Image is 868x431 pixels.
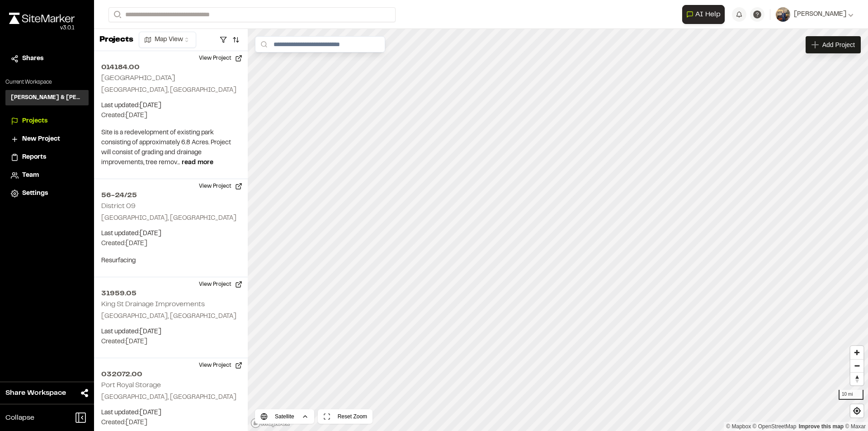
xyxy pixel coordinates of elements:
[839,390,863,400] div: 10 mi
[101,62,241,73] h2: 014184.00
[776,7,854,22] button: [PERSON_NAME]
[101,101,241,111] p: Last updated: [DATE]
[101,393,241,403] p: [GEOGRAPHIC_DATA], [GEOGRAPHIC_DATA]
[101,288,241,299] h2: 31959.05
[11,134,83,144] a: New Project
[682,5,725,24] button: Open AI Assistant
[193,358,248,373] button: View Project
[9,13,75,24] img: rebrand.png
[101,128,241,168] p: Site is a redevelopment of existing park consisting of approximately 6.8 Acres. Project will cons...
[799,423,844,430] a: Map feedback
[11,171,83,180] a: Team
[101,203,136,209] h2: District 09
[22,134,60,144] span: New Project
[250,418,290,428] a: Mapbox logo
[776,7,790,22] img: User
[193,179,248,194] button: View Project
[101,213,241,223] p: [GEOGRAPHIC_DATA], [GEOGRAPHIC_DATA]
[850,373,863,385] span: Reset bearing to north
[850,372,863,385] button: Reset bearing to north
[101,382,161,388] h2: Port Royal Storage
[248,29,868,431] canvas: Map
[850,346,863,359] button: Zoom in
[101,337,241,347] p: Created: [DATE]
[22,54,43,64] span: Shares
[101,85,241,95] p: [GEOGRAPHIC_DATA], [GEOGRAPHIC_DATA]
[101,190,241,201] h2: 56-24/25
[5,412,34,423] span: Collapse
[5,78,89,86] p: Current Workspace
[9,24,75,32] div: Oh geez...please don't...
[193,51,248,66] button: View Project
[108,7,125,22] button: Search
[682,5,728,24] div: Open AI Assistant
[193,277,248,292] button: View Project
[695,9,721,20] span: AI Help
[255,409,314,424] button: Satellite
[22,116,47,126] span: Projects
[101,111,241,121] p: Created: [DATE]
[318,409,373,424] button: Reset Zoom
[101,239,241,249] p: Created: [DATE]
[101,418,241,428] p: Created: [DATE]
[11,152,83,162] a: Reports
[11,116,83,126] a: Projects
[850,359,863,372] button: Zoom out
[726,423,751,430] a: Mapbox
[22,189,48,199] span: Settings
[101,327,241,337] p: Last updated: [DATE]
[850,404,863,417] button: Find my location
[101,229,241,239] p: Last updated: [DATE]
[5,388,66,398] span: Share Workspace
[794,9,846,19] span: [PERSON_NAME]
[101,408,241,418] p: Last updated: [DATE]
[101,256,241,266] p: Resurfacing
[101,312,241,322] p: [GEOGRAPHIC_DATA], [GEOGRAPHIC_DATA]
[182,160,213,166] span: read more
[22,152,46,162] span: Reports
[11,54,83,64] a: Shares
[850,360,863,372] span: Zoom out
[99,34,133,46] p: Projects
[22,171,39,180] span: Team
[822,40,855,49] span: Add Project
[101,369,241,380] h2: 032072.00
[101,301,205,308] h2: King St Drainage Improvements
[101,75,175,81] h2: [GEOGRAPHIC_DATA]
[753,423,797,430] a: OpenStreetMap
[11,94,83,102] h3: [PERSON_NAME] & [PERSON_NAME] Inc.
[11,189,83,199] a: Settings
[845,423,866,430] a: Maxar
